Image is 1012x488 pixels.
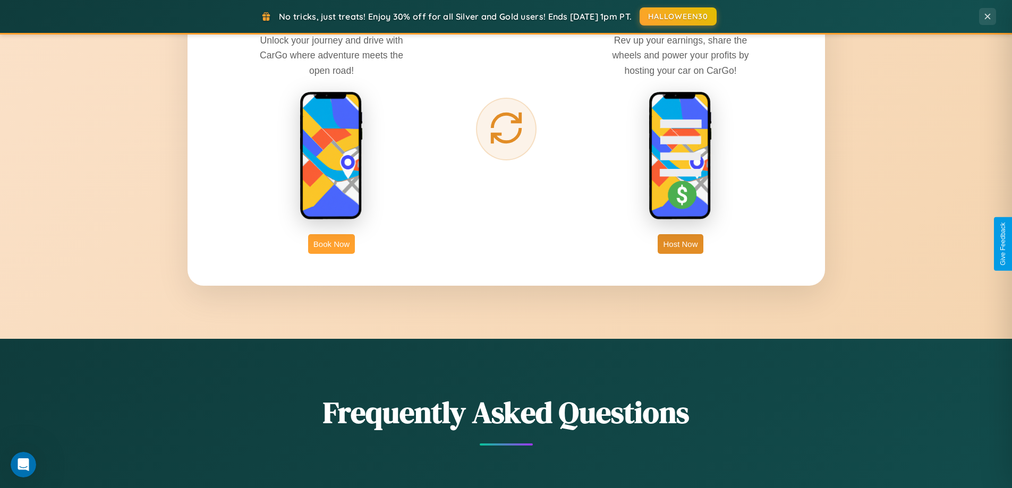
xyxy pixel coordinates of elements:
img: rent phone [300,91,363,221]
span: No tricks, just treats! Enjoy 30% off for all Silver and Gold users! Ends [DATE] 1pm PT. [279,11,632,22]
button: Host Now [658,234,703,254]
img: host phone [649,91,712,221]
h2: Frequently Asked Questions [188,392,825,433]
iframe: Intercom live chat [11,452,36,477]
p: Unlock your journey and drive with CarGo where adventure meets the open road! [252,33,411,78]
div: Give Feedback [999,222,1007,266]
button: Book Now [308,234,355,254]
p: Rev up your earnings, share the wheels and power your profits by hosting your car on CarGo! [601,33,760,78]
button: HALLOWEEN30 [640,7,717,25]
